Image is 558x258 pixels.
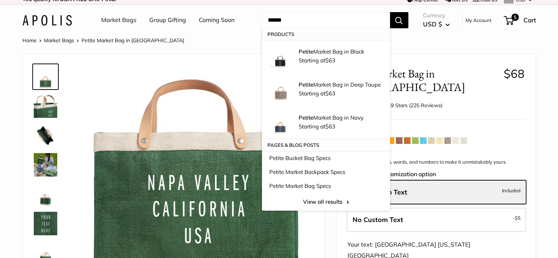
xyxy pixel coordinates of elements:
a: description_Make it yours with custom text. PetiteMarket Bag in Navy Starting at$63 [262,106,390,139]
a: Petite Market Bag Specs [262,179,390,193]
span: $68 [504,66,525,81]
a: description_Make it yours with custom printed text. PetiteMarket Bag in Black Starting at$63 [262,40,390,73]
a: Market Bags [101,15,136,26]
a: description_Spacious inner area with room for everything. Plus water-resistant lining. [32,122,59,149]
img: description_Make it yours with custom printed text. [34,65,57,88]
div: Customize It [347,148,525,159]
span: $5 [515,215,521,221]
span: - [513,214,521,222]
img: description_Custom printed text with eco-friendly ink. [34,212,57,235]
strong: Petite [299,81,313,88]
p: Market Bag in Navy [299,114,383,121]
img: Petite Market Bag in Field Green [34,153,57,177]
a: description_Make it yours with custom printed text. [32,63,59,90]
a: Home [22,37,37,44]
a: 5 Cart [504,14,536,26]
img: Apolis [22,15,72,26]
a: Petite Bucket Bag Specs [262,151,390,165]
p: Pages & Blog posts [262,139,390,151]
span: Starting at [299,57,335,64]
a: Petite Market Bag in Deep Taupe PetiteMarket Bag in Deep Taupe Starting at$63 [262,73,390,106]
span: Included [502,186,521,195]
span: Currency [423,10,450,21]
span: USD $ [423,20,442,28]
a: Coming Soon [199,15,234,26]
span: $63 [325,57,335,64]
input: Search... [262,12,390,28]
p: Market Bag in Black [299,48,383,55]
p: Market Bag in Deep Taupe [299,81,383,88]
span: 5 [511,14,518,21]
a: My Account [466,16,492,25]
label: Leave Blank [347,208,526,232]
a: Group Gifting [149,15,186,26]
div: 4.9 Stars (225 Reviews) [387,101,442,109]
strong: Petite [299,114,313,121]
strong: Petite [299,48,313,55]
span: Petite Market Bag in [GEOGRAPHIC_DATA] [81,37,184,44]
label: Add Custom Text [347,180,526,204]
a: description_Custom printed text with eco-friendly ink. [32,210,59,237]
p: Print a mix of letters, words, and numbers to make it unmistakably yours. [347,159,525,166]
span: Starting at [299,123,335,130]
img: Petite Market Bag in Field Green [34,182,57,206]
div: 4.9 Stars (225 Reviews) [347,100,443,110]
span: $63 [325,90,335,97]
a: Market Bags [44,37,74,44]
p: Products [262,28,390,40]
img: description_Take it anywhere with easy-grip handles. [34,94,57,118]
a: Petite Market Bag in Field Green [32,181,59,207]
button: Search [390,12,408,28]
img: description_Make it yours with custom text. [269,112,291,134]
a: View all results [262,193,390,211]
img: Petite Market Bag in Deep Taupe [269,79,291,101]
img: description_Spacious inner area with room for everything. Plus water-resistant lining. [34,124,57,147]
span: Starting at [299,90,335,97]
a: description_Take it anywhere with easy-grip handles. [32,93,59,119]
div: Your Color [347,126,525,137]
span: Petite Market Bag in [GEOGRAPHIC_DATA] [347,67,498,94]
button: USD $ [423,18,450,30]
nav: Breadcrumb [22,36,184,45]
img: description_Make it yours with custom printed text. [269,46,291,68]
span: Cart [524,16,536,24]
a: Petite Market Bag in Field Green [32,152,59,178]
a: Petite Market Backpack Specs [262,165,390,179]
span: $63 [325,123,335,130]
